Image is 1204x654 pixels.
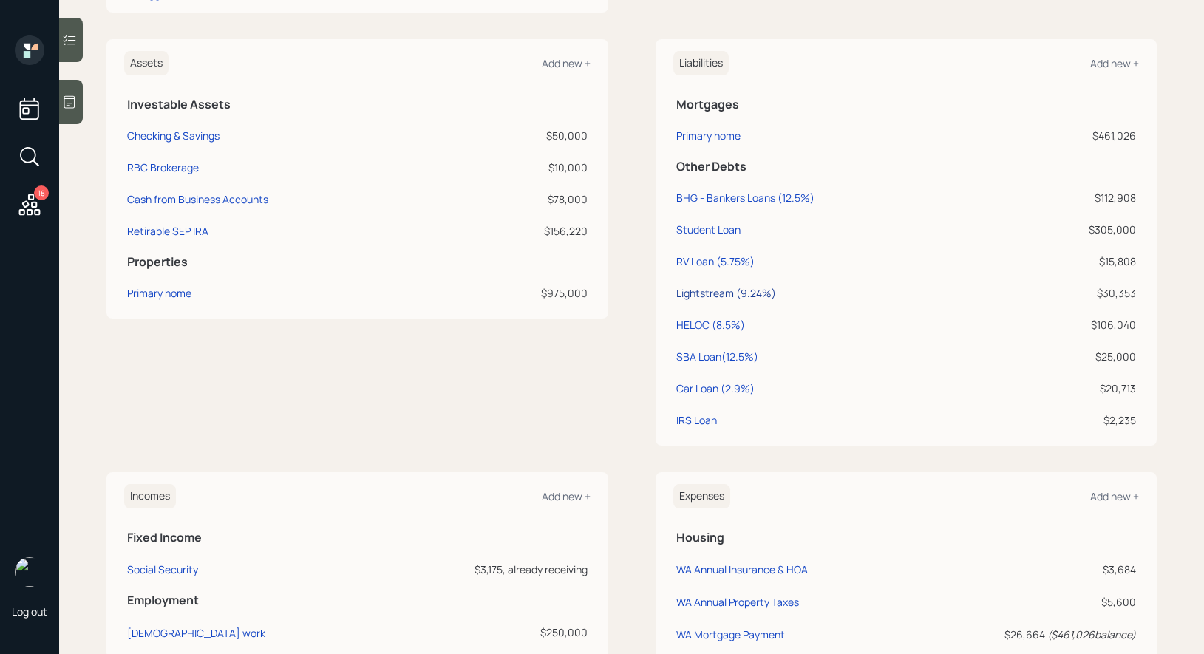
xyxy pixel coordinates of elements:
div: $975,000 [471,285,588,301]
div: $10,000 [471,160,588,175]
h5: Investable Assets [127,98,588,112]
div: $112,908 [1016,190,1136,205]
div: $26,664 [930,627,1136,642]
div: $461,026 [1016,128,1136,143]
h5: Housing [676,531,1137,545]
div: $30,353 [1016,285,1136,301]
h6: Assets [124,51,169,75]
div: $5,600 [930,594,1136,610]
div: $20,713 [1016,381,1136,396]
div: $250,000 [382,624,587,640]
div: Lightstream (9.24%) [676,285,776,301]
div: WA Annual Property Taxes [676,595,799,609]
i: ( $461,026 balance) [1047,627,1136,641]
h5: Properties [127,255,588,269]
div: $25,000 [1016,349,1136,364]
div: Add new + [542,56,591,70]
div: $78,000 [471,191,588,207]
div: $3,684 [930,562,1136,577]
h5: Mortgages [676,98,1137,112]
div: Retirable SEP IRA [127,223,208,239]
div: Add new + [542,489,591,503]
h5: Fixed Income [127,531,588,545]
div: $50,000 [471,128,588,143]
div: Add new + [1090,56,1139,70]
h5: Employment [127,593,588,607]
div: [DEMOGRAPHIC_DATA] work [127,626,265,640]
div: Primary home [127,285,191,301]
div: Primary home [676,128,741,143]
div: WA Annual Insurance & HOA [676,562,808,576]
div: IRS Loan [676,412,717,428]
h5: Other Debts [676,160,1137,174]
div: Log out [12,604,47,619]
div: Car Loan (2.9%) [676,381,755,396]
div: RV Loan (5.75%) [676,253,755,269]
div: $2,235 [1016,412,1136,428]
div: Add new + [1090,489,1139,503]
div: Student Loan [676,222,741,237]
div: Social Security [127,562,198,576]
h6: Liabilities [673,51,729,75]
h6: Incomes [124,484,176,508]
div: $305,000 [1016,222,1136,237]
div: HELOC (8.5%) [676,317,745,333]
div: $106,040 [1016,317,1136,333]
div: $15,808 [1016,253,1136,269]
div: Checking & Savings [127,128,220,143]
div: BHG - Bankers Loans (12.5%) [676,190,814,205]
img: treva-nostdahl-headshot.png [15,557,44,587]
div: $156,220 [471,223,588,239]
div: 18 [34,185,49,200]
h6: Expenses [673,484,730,508]
div: WA Mortgage Payment [676,627,785,641]
div: RBC Brokerage [127,160,199,175]
div: $3,175, already receiving [382,562,587,577]
div: Cash from Business Accounts [127,191,268,207]
div: SBA Loan(12.5%) [676,349,758,364]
